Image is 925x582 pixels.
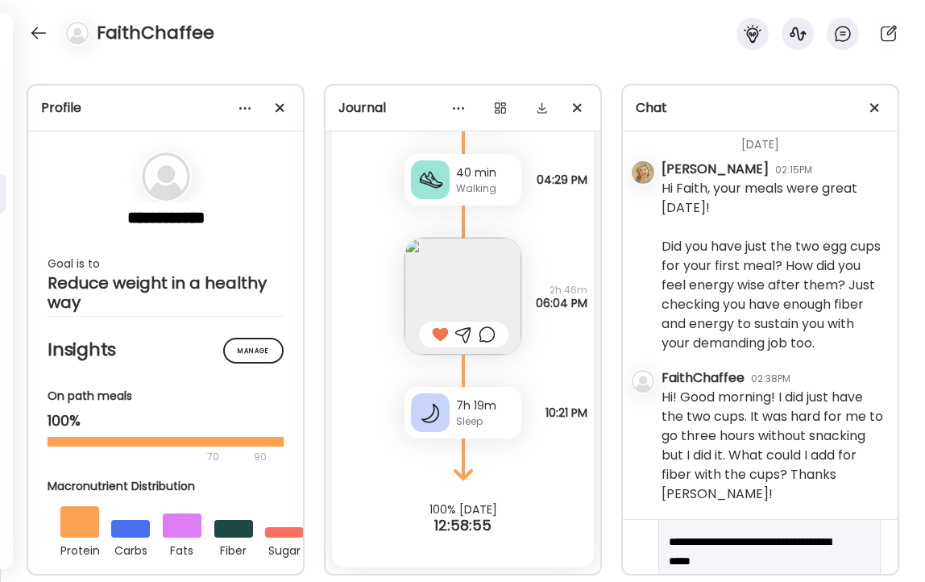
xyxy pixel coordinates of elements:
div: 7h 19m [456,397,515,414]
span: 06:04 PM [536,297,587,310]
div: Hi Faith, your meals were great [DATE]! Did you have just the two egg cups for your first meal? H... [662,179,885,353]
div: 70 [48,447,249,467]
img: images%2Fn2ILavSUShf8Qy52dN46v0QMH602%2FC5HIC8tdIZW4LAopdyBx%2Fyd31s0izoktbLLlaaeb9_240 [404,238,521,355]
div: Reduce weight in a healthy way [48,273,284,312]
div: [DATE] [662,117,885,160]
h2: Insights [48,338,284,362]
div: 02:15PM [775,163,812,177]
div: carbs [111,538,150,560]
span: 2h 46m [536,284,587,297]
div: Journal [338,98,587,118]
div: 40 min [456,164,515,181]
span: 04:29 PM [537,173,587,186]
div: Profile [41,98,290,118]
div: FaithChaffee [662,368,745,388]
img: avatars%2F4pOFJhgMtKUhMyBFIMkzbkbx04l1 [632,161,654,184]
div: 100% [48,411,284,430]
span: 10:21 PM [545,406,587,419]
div: Sleep [456,414,515,429]
div: protein [60,538,99,560]
div: Goal is to [48,254,284,273]
div: On path meals [48,388,284,405]
div: 100% [DATE] [326,503,600,516]
img: bg-avatar-default.svg [632,370,654,393]
div: Macronutrient Distribution [48,478,317,495]
div: [PERSON_NAME] [662,160,769,179]
img: bg-avatar-default.svg [66,22,89,44]
img: bg-avatar-default.svg [142,152,190,201]
div: Manage [223,338,284,364]
div: fats [163,538,201,560]
div: 12:58:55 [326,516,600,535]
div: 90 [252,447,268,467]
h4: FaithChaffee [97,20,214,46]
div: fiber [214,538,253,560]
div: Chat [636,98,885,118]
div: sugar [265,538,304,560]
div: 02:38PM [751,372,790,386]
div: Walking [456,181,515,196]
div: Hi! Good morning! I did just have the two cups. It was hard for me to go three hours without snac... [662,388,885,504]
